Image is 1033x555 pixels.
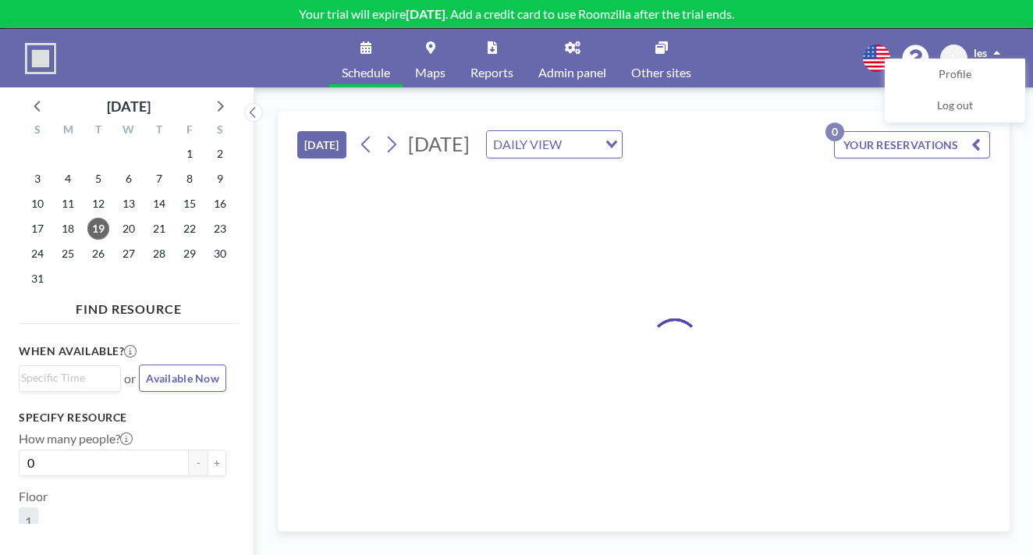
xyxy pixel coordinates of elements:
div: T [144,121,174,141]
button: YOUR RESERVATIONS0 [834,131,990,158]
div: F [174,121,204,141]
span: Wednesday, August 13, 2025 [118,193,140,215]
span: Tuesday, August 5, 2025 [87,168,109,190]
h3: Specify resource [19,411,226,425]
span: Admin panel [538,66,606,79]
span: Wednesday, August 20, 2025 [118,218,140,240]
span: Saturday, August 9, 2025 [209,168,231,190]
span: Thursday, August 7, 2025 [148,168,170,190]
span: Wednesday, August 27, 2025 [118,243,140,265]
a: Schedule [329,29,403,87]
span: Thursday, August 28, 2025 [148,243,170,265]
p: 0 [825,123,844,141]
span: Monday, August 4, 2025 [57,168,79,190]
span: Log out [937,98,973,114]
div: Search for option [20,366,120,390]
span: Friday, August 15, 2025 [179,193,201,215]
span: Monday, August 11, 2025 [57,193,79,215]
span: Tuesday, August 26, 2025 [87,243,109,265]
span: Friday, August 22, 2025 [179,218,201,240]
img: organization-logo [25,43,56,74]
span: Profile [939,67,971,83]
span: Sunday, August 17, 2025 [27,218,48,240]
span: Thursday, August 14, 2025 [148,193,170,215]
span: Saturday, August 16, 2025 [209,193,231,215]
span: Other sites [631,66,691,79]
span: DAILY VIEW [490,134,565,155]
span: or [124,371,136,386]
a: Admin panel [526,29,619,87]
a: Other sites [619,29,704,87]
button: Available Now [139,365,226,392]
span: Monday, August 18, 2025 [57,218,79,240]
span: Thursday, August 21, 2025 [148,218,170,240]
input: Search for option [21,369,112,386]
div: M [53,121,83,141]
span: Tuesday, August 12, 2025 [87,193,109,215]
span: Reports [470,66,513,79]
div: S [204,121,235,141]
span: Monday, August 25, 2025 [57,243,79,265]
span: [DATE] [408,132,470,155]
span: Sunday, August 3, 2025 [27,168,48,190]
label: Floor [19,489,48,504]
span: les [974,46,987,59]
button: [DATE] [297,131,346,158]
span: Saturday, August 2, 2025 [209,143,231,165]
span: Saturday, August 30, 2025 [209,243,231,265]
h4: FIND RESOURCE [19,295,239,317]
span: Sunday, August 31, 2025 [27,268,48,290]
b: [DATE] [406,6,446,21]
span: Sunday, August 24, 2025 [27,243,48,265]
div: Search for option [487,131,622,158]
input: Search for option [566,134,596,155]
div: W [114,121,144,141]
span: Available Now [146,372,219,385]
label: How many people? [19,431,133,446]
div: S [23,121,53,141]
span: 1 [25,514,32,529]
span: Wednesday, August 6, 2025 [118,168,140,190]
button: + [208,450,226,476]
div: [DATE] [107,95,151,117]
span: Friday, August 29, 2025 [179,243,201,265]
span: Saturday, August 23, 2025 [209,218,231,240]
span: Tuesday, August 19, 2025 [87,218,109,240]
span: Sunday, August 10, 2025 [27,193,48,215]
span: Friday, August 1, 2025 [179,143,201,165]
a: Maps [403,29,458,87]
button: - [189,450,208,476]
div: T [83,121,114,141]
a: Reports [458,29,526,87]
span: Friday, August 8, 2025 [179,168,201,190]
span: L [951,52,957,66]
span: Maps [415,66,446,79]
span: Schedule [342,66,390,79]
a: Log out [886,91,1024,122]
a: Profile [886,59,1024,91]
